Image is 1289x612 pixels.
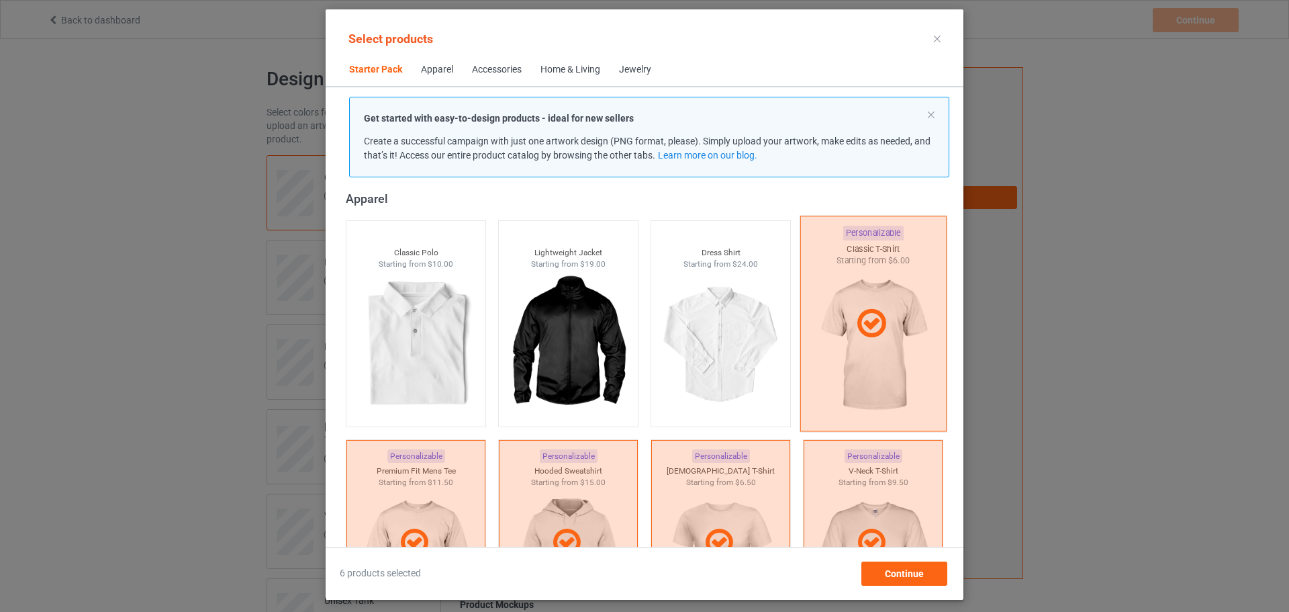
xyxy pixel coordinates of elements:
div: Accessories [472,63,522,77]
span: Continue [885,568,924,579]
span: Select products [348,32,433,46]
img: regular.jpg [661,269,781,420]
div: Lightweight Jacket [499,247,638,259]
img: regular.jpg [356,269,476,420]
div: Classic Polo [346,247,486,259]
span: Starter Pack [340,54,412,86]
strong: Get started with easy-to-design products - ideal for new sellers [364,113,634,124]
div: Jewelry [619,63,651,77]
span: Create a successful campaign with just one artwork design (PNG format, please). Simply upload you... [364,136,930,161]
div: Starting from [499,259,638,270]
div: Dress Shirt [651,247,791,259]
a: Learn more on our blog. [658,150,757,161]
span: $19.00 [580,259,606,269]
img: regular.jpg [508,269,628,420]
div: Home & Living [540,63,600,77]
div: Apparel [421,63,453,77]
div: Starting from [651,259,791,270]
div: Continue [861,562,947,586]
div: Apparel [346,191,949,206]
span: 6 products selected [340,567,421,580]
span: $10.00 [428,259,453,269]
div: Starting from [346,259,486,270]
span: $24.00 [732,259,758,269]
